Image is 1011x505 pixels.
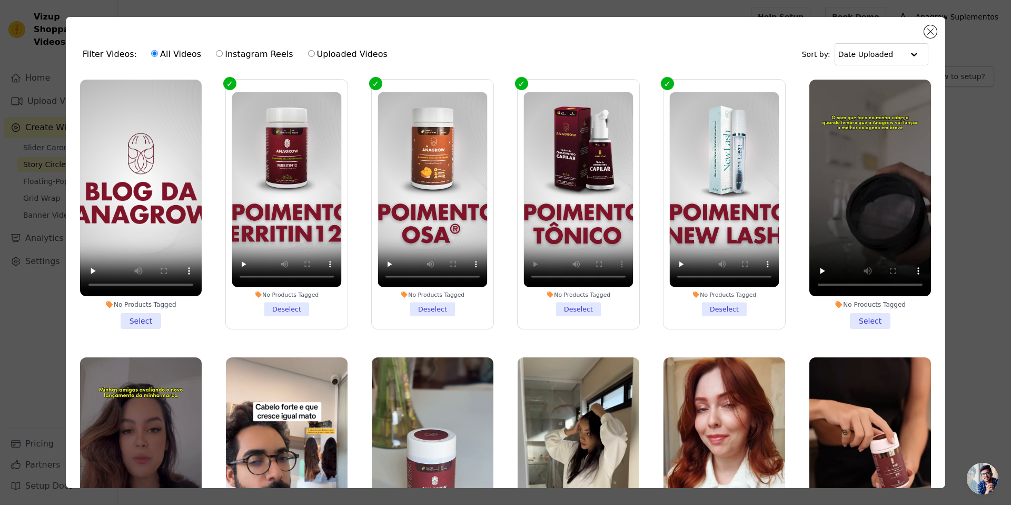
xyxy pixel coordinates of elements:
[924,25,937,38] button: Close modal
[151,47,202,61] label: All Videos
[308,47,388,61] label: Uploaded Videos
[802,43,929,65] div: Sort by:
[967,463,998,494] a: Bate-papo aberto
[80,300,202,309] div: No Products Tagged
[215,47,293,61] label: Instagram Reels
[83,42,393,66] div: Filter Videos:
[232,291,341,298] div: No Products Tagged
[524,291,633,298] div: No Products Tagged
[809,300,931,309] div: No Products Tagged
[670,291,779,298] div: No Products Tagged
[378,291,487,298] div: No Products Tagged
